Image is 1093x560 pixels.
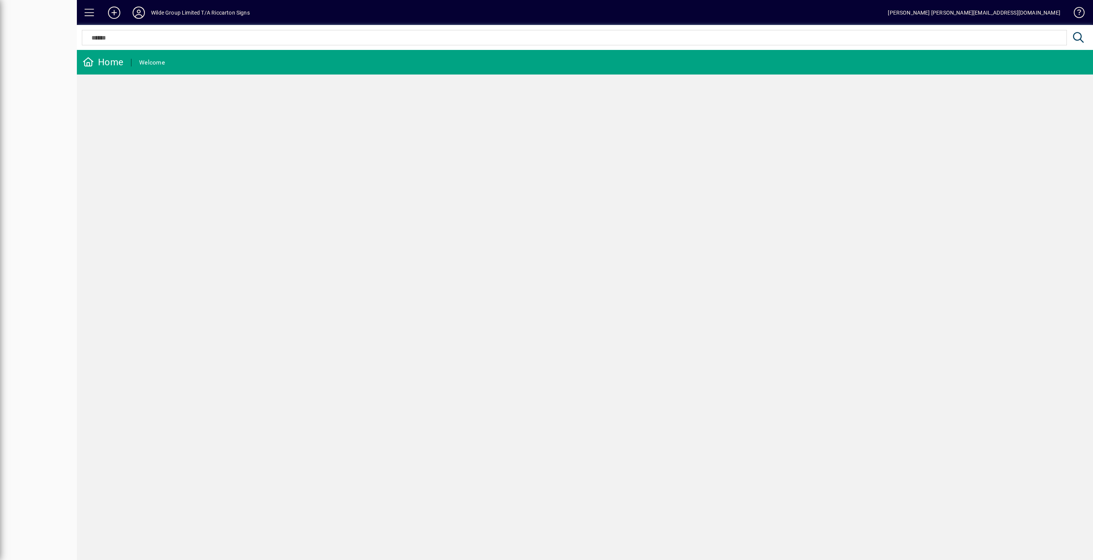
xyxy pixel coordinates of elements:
[151,7,250,19] div: Wilde Group Limited T/A Riccarton Signs
[888,7,1060,19] div: [PERSON_NAME] [PERSON_NAME][EMAIL_ADDRESS][DOMAIN_NAME]
[83,56,123,68] div: Home
[126,6,151,20] button: Profile
[1068,2,1083,27] a: Knowledge Base
[102,6,126,20] button: Add
[139,56,165,69] div: Welcome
